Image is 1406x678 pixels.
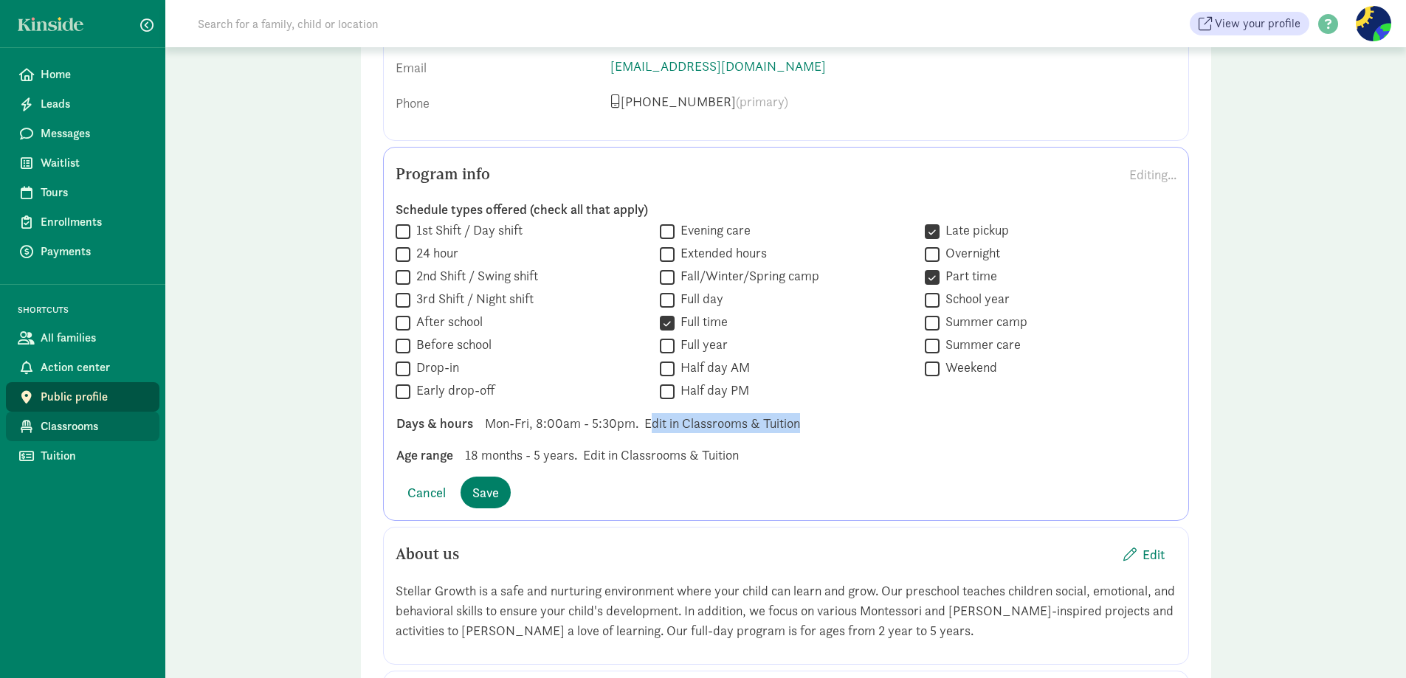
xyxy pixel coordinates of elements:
label: Summer camp [940,313,1027,331]
label: Part time [940,267,997,285]
label: Late pickup [940,221,1009,239]
label: 2nd Shift / Swing shift [410,267,538,285]
span: Edit [1143,544,1165,564]
div: Stellar Growth is a safe and nurturing environment where your child can learn and grow. Our presc... [396,581,1176,640]
div: Phone [396,93,599,117]
span: Tours [41,184,148,201]
label: 3rd Shift / Night shift [410,290,534,308]
a: [EMAIL_ADDRESS][DOMAIN_NAME] [610,58,826,75]
p: [PHONE_NUMBER] [610,93,1176,111]
label: Summer care [940,336,1021,353]
label: Drop-in [410,359,459,376]
button: Edit [1112,539,1176,570]
span: Tuition [41,447,148,465]
div: Age range [396,445,453,465]
a: View your profile [1190,12,1309,35]
label: 24 hour [410,244,458,262]
label: Fall/Winter/Spring camp [675,267,819,285]
span: Save [472,482,499,502]
span: Messages [41,125,148,142]
label: Weekend [940,359,997,376]
a: All families [6,323,159,353]
span: Leads [41,95,148,113]
input: Search for a family, child or location [189,9,603,38]
a: Enrollments [6,207,159,237]
label: Full time [675,313,728,331]
span: Mon-Fri, 8:00am - 5:30pm. [485,413,638,433]
div: Email [396,58,599,81]
a: Waitlist [6,148,159,178]
label: Half day AM [675,359,750,376]
label: 1st Shift / Day shift [410,221,523,239]
button: Cancel [396,477,458,508]
span: Public profile [41,388,148,406]
a: Classrooms [6,412,159,441]
span: All families [41,329,148,347]
span: Action center [41,359,148,376]
span: (primary) [736,93,788,110]
div: Edit in Classrooms & Tuition [385,413,1188,433]
span: Classrooms [41,418,148,435]
label: School year [940,290,1010,308]
span: Payments [41,243,148,260]
a: Home [6,60,159,89]
iframe: Chat Widget [1332,607,1406,678]
span: Home [41,66,148,83]
label: Half day PM [675,381,749,399]
span: Cancel [407,482,446,502]
label: After school [410,313,483,331]
a: Action center [6,353,159,382]
span: View your profile [1215,15,1300,32]
label: Schedule types offered (check all that apply) [396,201,1176,218]
label: Before school [410,336,492,353]
button: Save [461,477,511,508]
div: Editing... [1129,165,1176,184]
h5: Program info [396,165,490,183]
a: Messages [6,119,159,148]
a: Payments [6,237,159,266]
label: Overnight [940,244,1000,262]
label: Extended hours [675,244,767,262]
div: Days & hours [396,413,473,433]
label: Evening care [675,221,751,239]
label: Early drop-off [410,381,494,399]
a: Tuition [6,441,159,471]
a: Leads [6,89,159,119]
a: Tours [6,178,159,207]
div: Edit in Classrooms & Tuition [385,445,1188,465]
span: Enrollments [41,213,148,231]
span: 18 months - 5 years. [465,445,577,465]
span: Waitlist [41,154,148,172]
label: Full day [675,290,723,308]
a: Public profile [6,382,159,412]
h5: About us [396,545,459,563]
label: Full year [675,336,728,353]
